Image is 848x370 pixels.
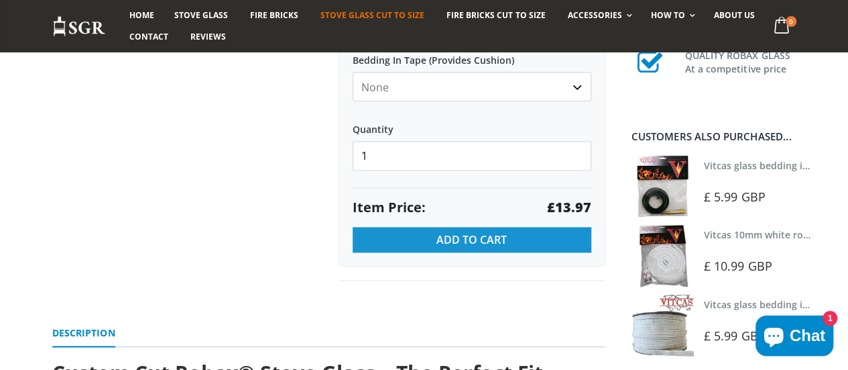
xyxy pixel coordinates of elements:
[52,320,115,347] a: Description
[164,5,238,26] a: Stove Glass
[52,15,106,38] img: Stove Glass Replacement
[250,9,298,21] span: Fire Bricks
[240,5,308,26] a: Fire Bricks
[436,5,555,26] a: Fire Bricks Cut To Size
[786,16,796,27] span: 0
[768,13,796,40] a: 0
[353,111,591,136] label: Quantity
[557,5,638,26] a: Accessories
[704,328,766,344] span: £ 5.99 GBP
[353,198,426,217] span: Item Price:
[190,31,226,42] span: Reviews
[353,42,591,66] label: Bedding In Tape (Provides Cushion)
[631,294,693,357] img: Vitcas stove glass bedding in tape
[129,9,154,21] span: Home
[704,189,766,205] span: £ 5.99 GBP
[353,227,591,252] button: Add to Cart
[320,9,424,21] span: Stove Glass Cut To Size
[631,132,816,142] div: Customers also purchased...
[446,9,545,21] span: Fire Bricks Cut To Size
[567,9,621,21] span: Accessories
[751,316,837,359] inbox-online-store-chat: Shopify online store chat
[119,5,164,26] a: Home
[310,5,434,26] a: Stove Glass Cut To Size
[714,9,755,21] span: About us
[651,9,685,21] span: How To
[129,31,168,42] span: Contact
[704,5,765,26] a: About us
[119,26,178,48] a: Contact
[684,46,816,76] h3: QUALITY ROBAX GLASS At a competitive price
[174,9,228,21] span: Stove Glass
[631,155,693,218] img: Vitcas stove glass bedding in tape
[631,224,693,287] img: Vitcas white rope, glue and gloves kit 10mm
[436,232,507,247] span: Add to Cart
[180,26,236,48] a: Reviews
[641,5,702,26] a: How To
[547,198,591,217] strong: £13.97
[704,258,772,274] span: £ 10.99 GBP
